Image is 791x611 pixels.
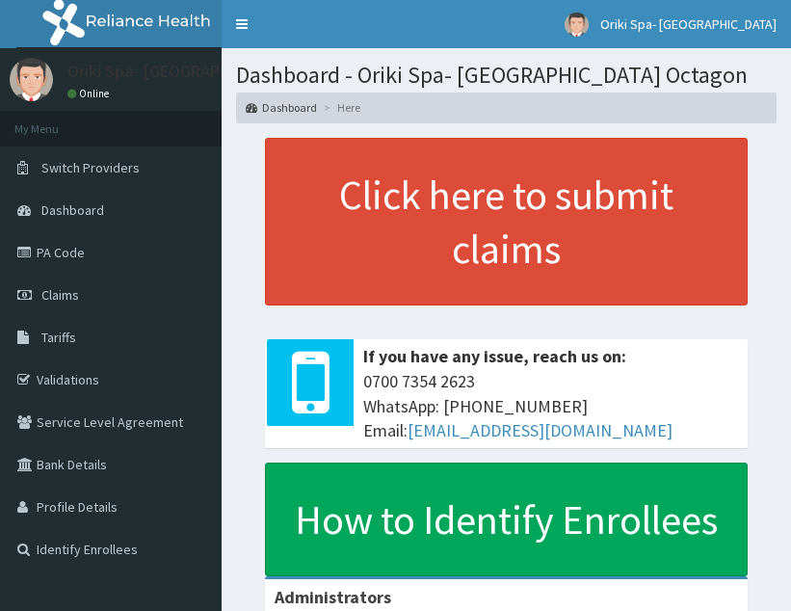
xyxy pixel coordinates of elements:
b: If you have any issue, reach us on: [363,345,626,367]
a: Dashboard [246,99,317,116]
span: Switch Providers [41,159,140,176]
span: Tariffs [41,329,76,346]
h1: Dashboard - Oriki Spa- [GEOGRAPHIC_DATA] Octagon [236,63,777,88]
a: [EMAIL_ADDRESS][DOMAIN_NAME] [408,419,672,441]
span: Dashboard [41,201,104,219]
p: Oriki Spa- [GEOGRAPHIC_DATA] [67,63,302,80]
b: Administrators [275,586,391,608]
span: 0700 7354 2623 WhatsApp: [PHONE_NUMBER] Email: [363,369,738,443]
img: User Image [565,13,589,37]
span: Oriki Spa- [GEOGRAPHIC_DATA] [600,15,777,33]
a: Online [67,87,114,100]
li: Here [319,99,360,116]
a: How to Identify Enrollees [265,463,748,576]
img: User Image [10,58,53,101]
span: Claims [41,286,79,304]
a: Click here to submit claims [265,138,748,305]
